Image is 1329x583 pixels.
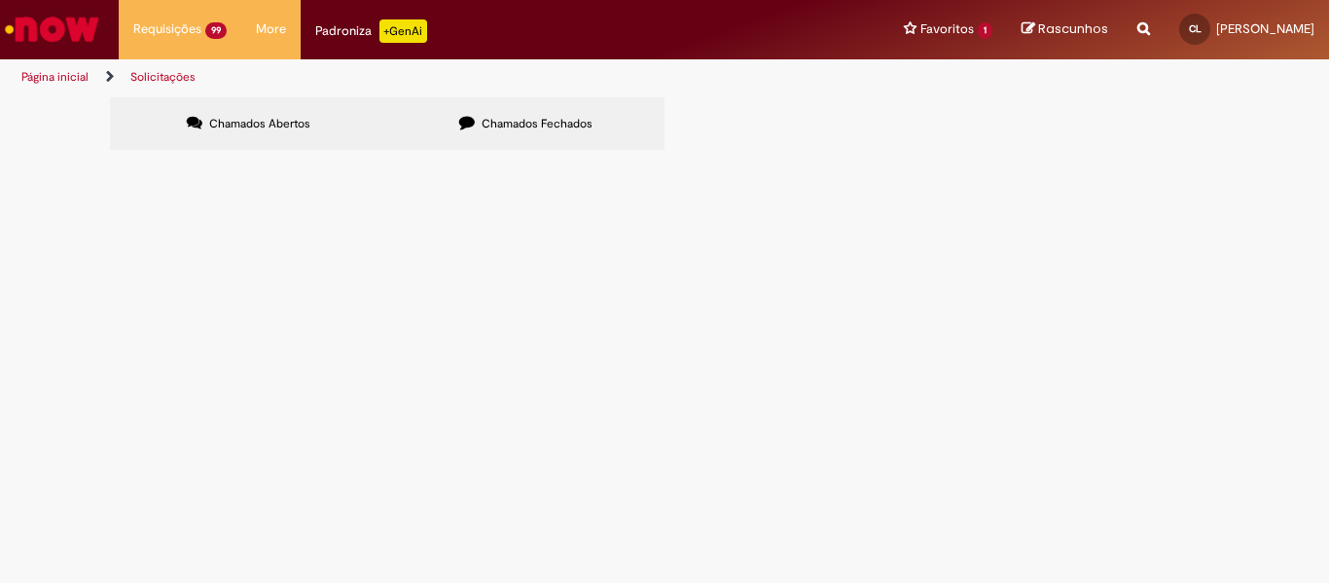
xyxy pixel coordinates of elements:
[209,116,310,131] span: Chamados Abertos
[1189,22,1202,35] span: CL
[130,69,196,85] a: Solicitações
[21,69,89,85] a: Página inicial
[920,19,974,39] span: Favoritos
[256,19,286,39] span: More
[2,10,102,49] img: ServiceNow
[1216,20,1314,37] span: [PERSON_NAME]
[205,22,227,39] span: 99
[15,59,872,95] ul: Trilhas de página
[1038,19,1108,38] span: Rascunhos
[482,116,593,131] span: Chamados Fechados
[1022,20,1108,39] a: Rascunhos
[379,19,427,43] p: +GenAi
[315,19,427,43] div: Padroniza
[978,22,992,39] span: 1
[133,19,201,39] span: Requisições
